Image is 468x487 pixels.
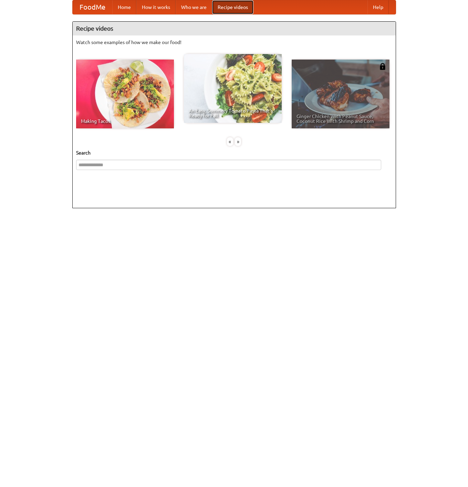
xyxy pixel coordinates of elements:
a: An Easy, Summery Tomato Pasta That's Ready for Fall [184,54,282,123]
a: Recipe videos [212,0,253,14]
span: An Easy, Summery Tomato Pasta That's Ready for Fall [189,108,277,118]
a: How it works [136,0,176,14]
div: « [227,137,233,146]
img: 483408.png [379,63,386,70]
a: Home [112,0,136,14]
h4: Recipe videos [73,22,396,35]
span: Making Tacos [81,119,169,124]
p: Watch some examples of how we make our food! [76,39,392,46]
h5: Search [76,149,392,156]
a: FoodMe [73,0,112,14]
a: Help [367,0,389,14]
a: Who we are [176,0,212,14]
a: Making Tacos [76,60,174,128]
div: » [235,137,241,146]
